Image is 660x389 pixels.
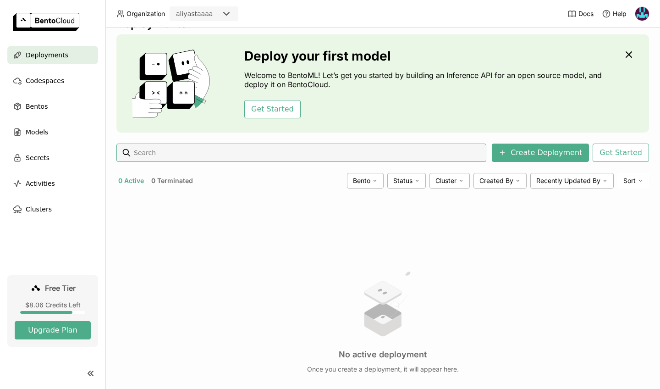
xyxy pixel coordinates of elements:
[26,152,49,163] span: Secrets
[7,275,98,347] a: Free Tier$8.06 Credits LeftUpgrade Plan
[7,149,98,167] a: Secrets
[429,173,470,189] div: Cluster
[26,204,52,215] span: Clusters
[479,177,513,185] span: Created By
[7,174,98,193] a: Activities
[26,101,48,112] span: Bentos
[635,7,649,21] img: Aliusha Redd
[492,144,589,162] button: Create Deployment
[15,301,91,309] div: $8.06 Credits Left
[307,365,459,373] p: Once you create a deployment, it will appear here.
[13,13,79,31] img: logo
[613,10,627,18] span: Help
[45,283,76,293] span: Free Tier
[26,75,64,86] span: Codespaces
[133,145,483,160] input: Search
[473,173,527,189] div: Created By
[149,175,195,187] button: 0 Terminated
[126,10,165,18] span: Organization
[567,9,594,18] a: Docs
[7,200,98,218] a: Clusters
[124,49,222,118] img: cover onboarding
[530,173,614,189] div: Recently Updated By
[15,321,91,339] button: Upgrade Plan
[26,178,55,189] span: Activities
[602,9,627,18] div: Help
[26,127,48,138] span: Models
[617,173,649,189] div: Sort
[7,97,98,116] a: Bentos
[435,177,456,185] span: Cluster
[7,46,98,64] a: Deployments
[116,175,146,187] button: 0 Active
[347,173,384,189] div: Bento
[578,10,594,18] span: Docs
[536,177,600,185] span: Recently Updated By
[244,49,606,63] h3: Deploy your first model
[393,177,412,185] span: Status
[244,100,301,118] button: Get Started
[623,177,636,185] span: Sort
[387,173,426,189] div: Status
[7,72,98,90] a: Codespaces
[348,269,417,339] img: no results
[339,350,427,360] h3: No active deployment
[353,177,370,185] span: Bento
[26,50,68,61] span: Deployments
[176,9,213,18] div: aliyastaaaa
[7,123,98,141] a: Models
[593,144,649,162] button: Get Started
[244,71,606,89] p: Welcome to BentoML! Let’s get you started by building an Inference API for an open source model, ...
[214,10,214,19] input: Selected aliyastaaaa.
